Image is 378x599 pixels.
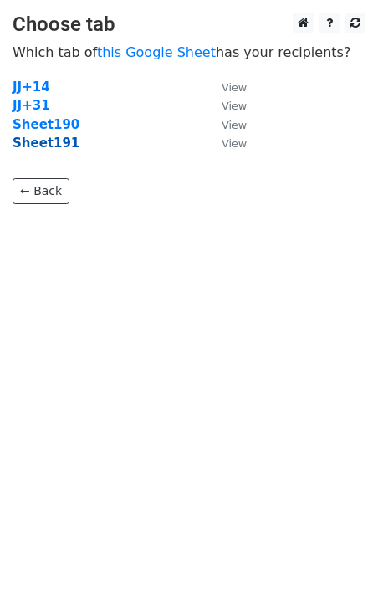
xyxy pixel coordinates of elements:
a: Sheet191 [13,136,79,151]
a: View [205,136,247,151]
a: View [205,79,247,95]
small: View [222,119,247,131]
p: Which tab of has your recipients? [13,44,365,61]
a: this Google Sheet [97,44,216,60]
h3: Choose tab [13,13,365,37]
small: View [222,100,247,112]
a: ← Back [13,178,69,204]
a: JJ+14 [13,79,50,95]
a: View [205,117,247,132]
a: View [205,98,247,113]
a: JJ+31 [13,98,50,113]
small: View [222,137,247,150]
small: View [222,81,247,94]
a: Sheet190 [13,117,79,132]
